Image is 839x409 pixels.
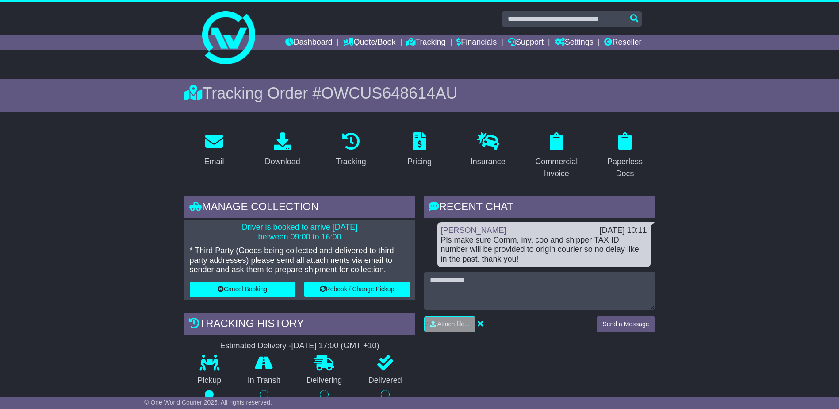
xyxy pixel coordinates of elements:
div: Paperless Docs [601,156,649,180]
p: * Third Party (Goods being collected and delivered to third party addresses) please send all atta... [190,246,410,275]
div: Tracking Order # [184,84,655,103]
span: OWCUS648614AU [321,84,457,102]
a: Insurance [465,129,511,171]
button: Cancel Booking [190,282,295,297]
div: Email [204,156,224,168]
div: RECENT CHAT [424,196,655,220]
div: [DATE] 10:11 [600,226,647,235]
div: Commercial Invoice [533,156,581,180]
p: Delivering [294,376,356,386]
div: Pls make sure Comm, inv, coo and shipper TAX ID number will be provided to origin courier so no d... [441,235,647,264]
a: Paperless Docs [595,129,655,183]
div: Tracking [336,156,366,168]
a: Email [198,129,230,171]
a: [PERSON_NAME] [441,226,506,235]
p: In Transit [234,376,294,386]
div: Insurance [471,156,506,168]
a: Pricing [402,129,437,171]
a: Tracking [330,129,372,171]
span: © One World Courier 2025. All rights reserved. [144,399,272,406]
a: Support [508,35,544,50]
div: Estimated Delivery - [184,341,415,351]
div: Tracking history [184,313,415,337]
p: Pickup [184,376,235,386]
a: Commercial Invoice [527,129,586,183]
a: Tracking [406,35,445,50]
div: Manage collection [184,196,415,220]
button: Rebook / Change Pickup [304,282,410,297]
p: Driver is booked to arrive [DATE] between 09:00 to 16:00 [190,223,410,242]
a: Settings [555,35,594,50]
div: Download [265,156,300,168]
button: Send a Message [597,316,655,332]
div: [DATE] 17:00 (GMT +10) [291,341,379,351]
a: Reseller [604,35,641,50]
div: Pricing [407,156,432,168]
a: Quote/Book [343,35,395,50]
a: Dashboard [285,35,333,50]
a: Download [259,129,306,171]
p: Delivered [355,376,415,386]
a: Financials [456,35,497,50]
